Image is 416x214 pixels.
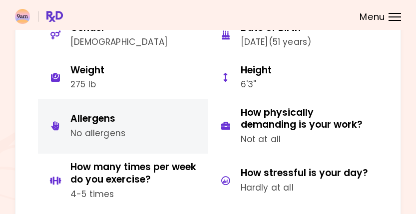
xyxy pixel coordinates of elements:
[70,35,168,49] div: [DEMOGRAPHIC_DATA]
[241,22,312,34] div: Date of Birth
[241,64,272,77] div: Height
[208,99,379,154] button: How physically demanding is your work?Not at all
[70,188,201,201] div: 4-5 times
[38,99,208,154] button: AllergensNo allergens
[38,57,208,99] button: Weight275 lb
[70,127,125,140] div: No allergens
[241,78,272,91] div: 6'3''
[208,14,379,57] button: Date of Birth[DATE](51 years)
[70,64,104,77] div: Weight
[208,57,379,99] button: Height6'3''
[241,107,371,131] div: How physically demanding is your work?
[241,181,368,195] div: Hardly at all
[70,161,201,186] div: How many times per week do you exercise?
[208,154,379,209] button: How stressful is your day?Hardly at all
[241,35,312,49] div: [DATE] ( 51 years )
[360,12,385,21] span: Menu
[70,22,168,34] div: Gender
[38,14,208,57] button: Gender[DEMOGRAPHIC_DATA]
[241,133,371,146] div: Not at all
[15,9,63,24] img: RxDiet
[70,78,104,91] div: 275 lb
[38,154,208,209] button: How many times per week do you exercise?4-5 times
[70,113,125,125] div: Allergens
[241,167,368,180] div: How stressful is your day?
